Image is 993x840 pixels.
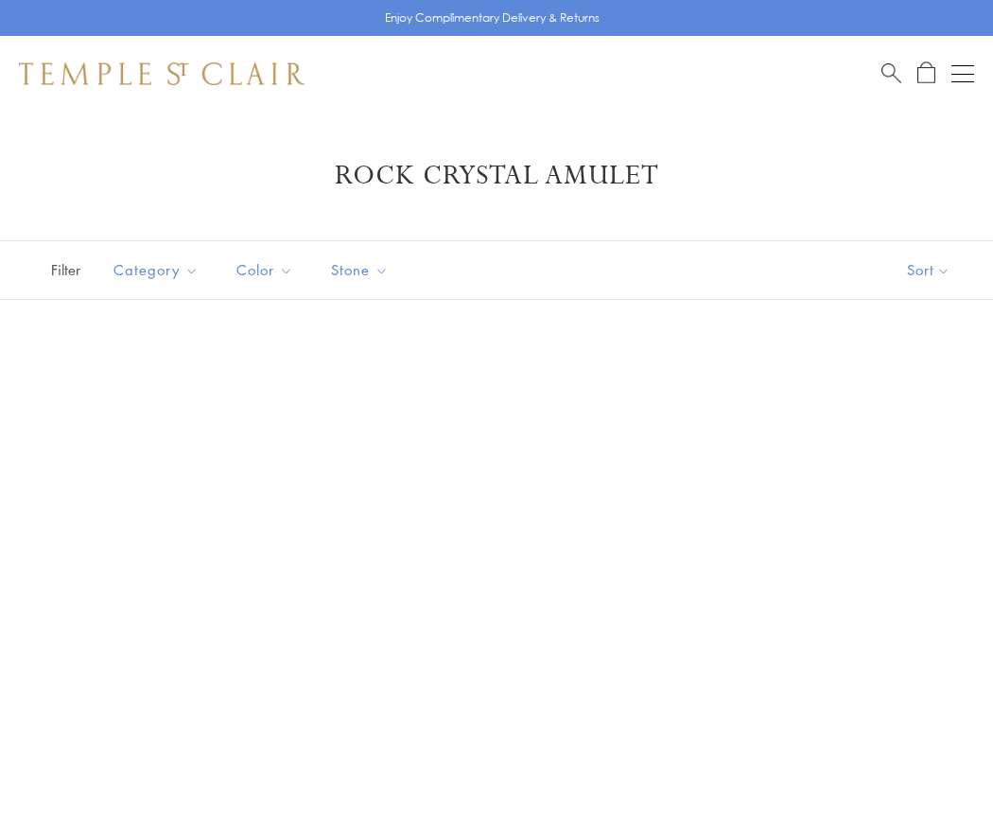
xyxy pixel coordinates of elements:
[322,258,403,282] span: Stone
[227,258,307,282] span: Color
[99,249,213,291] button: Category
[917,61,935,85] a: Open Shopping Bag
[864,241,993,299] button: Show sort by
[47,159,946,193] h1: Rock Crystal Amulet
[385,9,600,27] p: Enjoy Complimentary Delivery & Returns
[317,249,403,291] button: Stone
[951,62,974,85] button: Open navigation
[222,249,307,291] button: Color
[881,61,901,85] a: Search
[19,62,305,85] img: Temple St. Clair
[104,258,213,282] span: Category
